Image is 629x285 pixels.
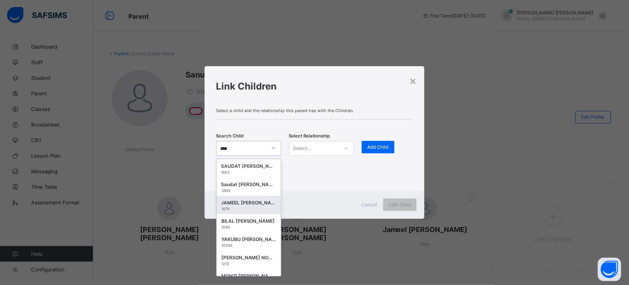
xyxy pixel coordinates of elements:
div: [PERSON_NAME] NOMA [221,254,276,262]
div: 1210 [221,262,276,266]
span: Add Child [368,144,389,150]
div: 1879 [221,207,276,211]
div: 1059A [221,243,276,248]
div: MOH'D [PERSON_NAME] [221,272,276,280]
h1: Link Children [216,81,413,92]
span: Select Relationship [289,133,330,139]
div: YAKUBU [PERSON_NAME] [221,236,276,243]
div: SAUDAT [PERSON_NAME] [221,162,276,170]
span: Cancel [361,202,377,208]
div: 1883 [221,170,276,174]
div: Saudat [PERSON_NAME] [221,181,276,188]
div: 3965 [221,188,276,193]
div: BILAL [PERSON_NAME] [221,217,276,225]
div: JAMEEL [PERSON_NAME] [221,199,276,207]
div: Select... [293,141,311,156]
span: Select a child and the relationship this parent has with the Children. [216,108,413,113]
span: Search Child [216,133,244,139]
button: Open asap [598,258,621,281]
div: × [409,74,417,87]
span: Link Child [389,202,411,208]
div: 1048 [221,225,276,229]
